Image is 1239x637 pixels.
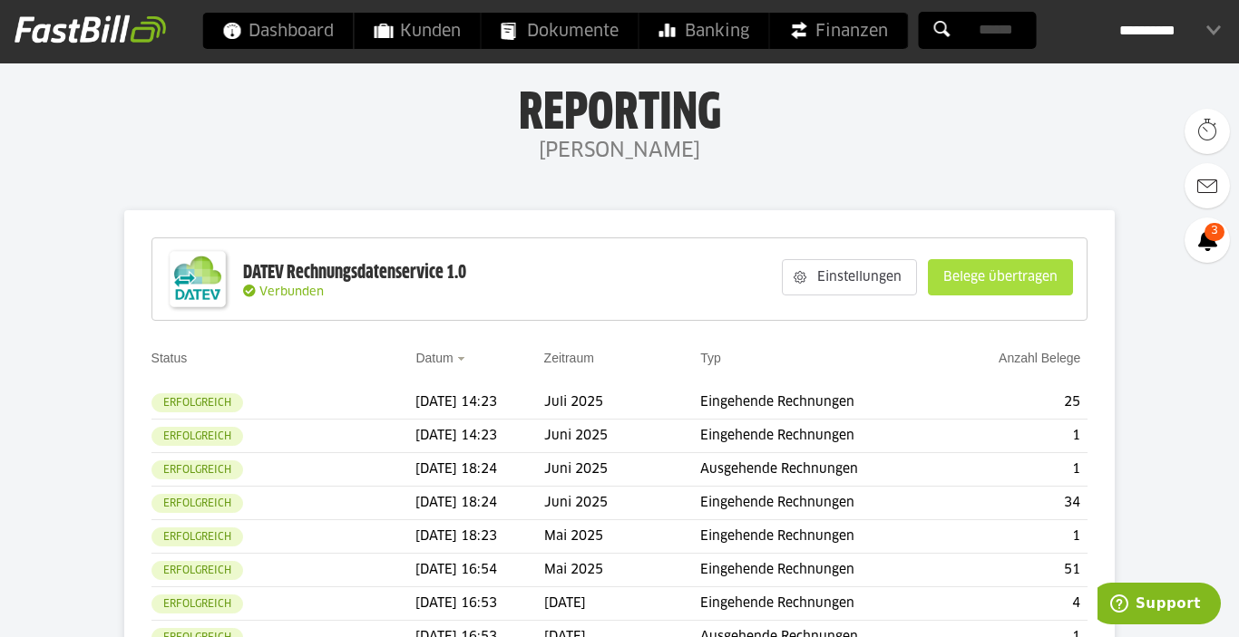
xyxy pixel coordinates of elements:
td: Mai 2025 [544,554,701,587]
td: [DATE] 16:54 [415,554,543,587]
img: DATEV-Datenservice Logo [161,243,234,315]
td: 4 [948,587,1088,621]
td: Eingehende Rechnungen [700,487,948,520]
span: Banking [659,13,749,49]
td: Eingehende Rechnungen [700,420,948,453]
td: Eingehende Rechnungen [700,587,948,621]
sl-badge: Erfolgreich [151,427,243,446]
td: Juni 2025 [544,420,701,453]
td: [DATE] 18:23 [415,520,543,554]
div: DATEV Rechnungsdatenservice 1.0 [243,261,466,285]
a: Zeitraum [544,351,594,365]
td: Eingehende Rechnungen [700,554,948,587]
h1: Reporting [181,86,1058,133]
td: [DATE] 18:24 [415,453,543,487]
a: Dashboard [203,13,354,49]
a: Finanzen [770,13,908,49]
a: 3 [1185,217,1230,263]
a: Banking [639,13,769,49]
sl-badge: Erfolgreich [151,561,243,580]
sl-badge: Erfolgreich [151,494,243,513]
sl-badge: Erfolgreich [151,527,243,546]
a: Dokumente [482,13,639,49]
a: Kunden [355,13,481,49]
td: Juli 2025 [544,386,701,420]
span: Dokumente [502,13,619,49]
td: [DATE] 18:24 [415,487,543,520]
td: 25 [948,386,1088,420]
td: Juni 2025 [544,453,701,487]
td: 34 [948,487,1088,520]
a: Typ [700,351,721,365]
td: Eingehende Rechnungen [700,520,948,554]
span: Verbunden [259,286,324,298]
span: Kunden [375,13,461,49]
td: Ausgehende Rechnungen [700,453,948,487]
td: Mai 2025 [544,520,701,554]
td: Eingehende Rechnungen [700,386,948,420]
span: 3 [1205,223,1224,241]
span: Dashboard [223,13,334,49]
iframe: Öffnet ein Widget, in dem Sie weitere Informationen finden [1098,583,1221,628]
td: 1 [948,453,1088,487]
a: Datum [415,351,453,365]
td: [DATE] 16:53 [415,587,543,621]
td: 1 [948,420,1088,453]
img: fastbill_logo_white.png [15,14,166,43]
td: Juni 2025 [544,487,701,520]
a: Anzahl Belege [999,351,1080,365]
sl-button: Belege übertragen [928,259,1073,295]
a: Status [151,351,188,365]
td: 1 [948,520,1088,554]
td: [DATE] 14:23 [415,386,543,420]
td: [DATE] [544,587,701,621]
td: [DATE] 14:23 [415,420,543,453]
td: 51 [948,554,1088,587]
img: sort_desc.gif [457,357,469,361]
span: Finanzen [790,13,888,49]
sl-badge: Erfolgreich [151,594,243,613]
sl-badge: Erfolgreich [151,393,243,412]
sl-button: Einstellungen [782,259,917,295]
sl-badge: Erfolgreich [151,460,243,479]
